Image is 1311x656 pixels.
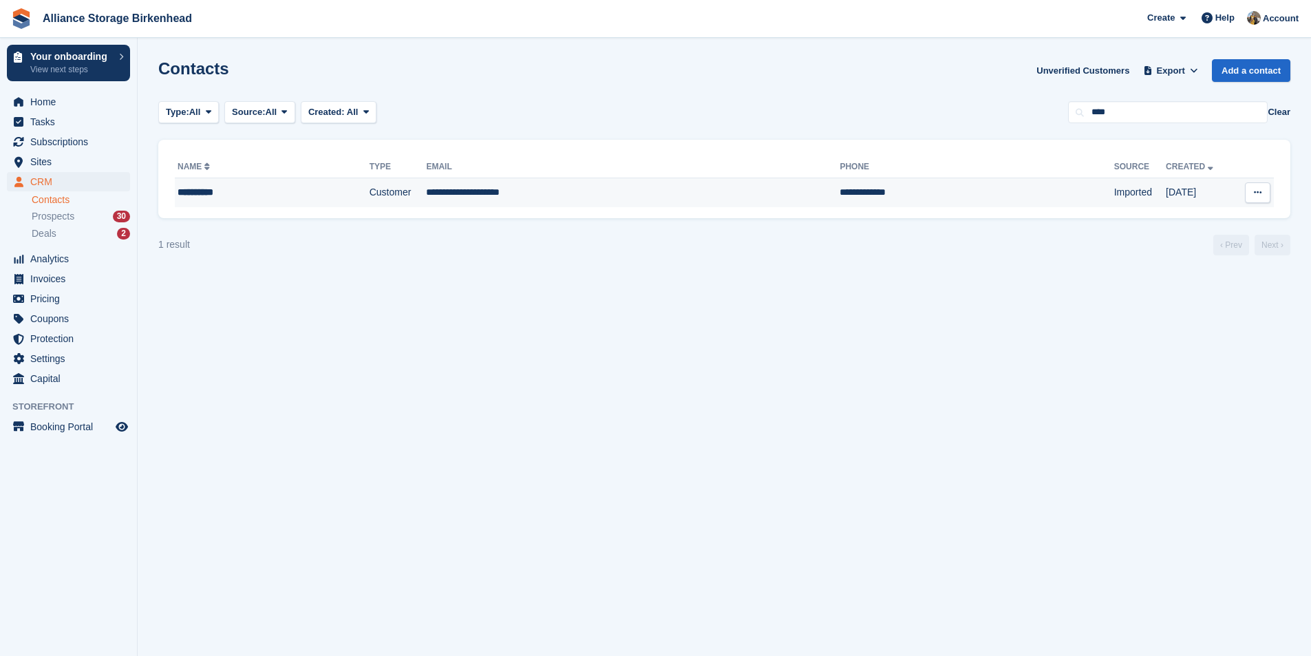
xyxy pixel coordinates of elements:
div: 1 result [158,237,190,252]
span: Create [1147,11,1175,25]
a: Preview store [114,419,130,435]
img: Steve McLoughlin [1247,11,1261,25]
button: Created: All [301,101,376,124]
p: Your onboarding [30,52,112,61]
button: Source: All [224,101,295,124]
span: Created: [308,107,345,117]
a: Your onboarding View next steps [7,45,130,81]
span: Export [1157,64,1185,78]
span: Subscriptions [30,132,113,151]
span: Invoices [30,269,113,288]
a: Add a contact [1212,59,1290,82]
a: Prospects 30 [32,209,130,224]
span: Protection [30,329,113,348]
td: [DATE] [1166,178,1235,207]
span: Prospects [32,210,74,223]
a: Next [1255,235,1290,255]
span: All [266,105,277,119]
span: Settings [30,349,113,368]
span: Account [1263,12,1299,25]
a: menu [7,329,130,348]
a: Alliance Storage Birkenhead [37,7,198,30]
span: Type: [166,105,189,119]
a: menu [7,289,130,308]
div: 2 [117,228,130,240]
img: stora-icon-8386f47178a22dfd0bd8f6a31ec36ba5ce8667c1dd55bd0f319d3a0aa187defe.svg [11,8,32,29]
a: Deals 2 [32,226,130,241]
span: Coupons [30,309,113,328]
span: Tasks [30,112,113,131]
span: All [347,107,359,117]
th: Source [1114,156,1166,178]
a: menu [7,269,130,288]
td: Customer [370,178,427,207]
span: Capital [30,369,113,388]
a: menu [7,132,130,151]
a: Created [1166,162,1216,171]
th: Email [426,156,840,178]
a: menu [7,152,130,171]
h1: Contacts [158,59,229,78]
div: 30 [113,211,130,222]
span: Deals [32,227,56,240]
span: All [189,105,201,119]
td: Imported [1114,178,1166,207]
a: menu [7,309,130,328]
p: View next steps [30,63,112,76]
a: Previous [1213,235,1249,255]
span: Booking Portal [30,417,113,436]
a: menu [7,112,130,131]
a: menu [7,349,130,368]
th: Type [370,156,427,178]
a: menu [7,92,130,112]
span: Pricing [30,289,113,308]
nav: Page [1211,235,1293,255]
th: Phone [840,156,1113,178]
a: menu [7,172,130,191]
span: Storefront [12,400,137,414]
span: Analytics [30,249,113,268]
a: Unverified Customers [1031,59,1135,82]
span: Sites [30,152,113,171]
a: menu [7,417,130,436]
span: Help [1215,11,1235,25]
a: menu [7,369,130,388]
span: Source: [232,105,265,119]
button: Clear [1268,105,1290,119]
span: CRM [30,172,113,191]
a: menu [7,249,130,268]
a: Contacts [32,193,130,207]
span: Home [30,92,113,112]
a: Name [178,162,213,171]
button: Export [1140,59,1201,82]
button: Type: All [158,101,219,124]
